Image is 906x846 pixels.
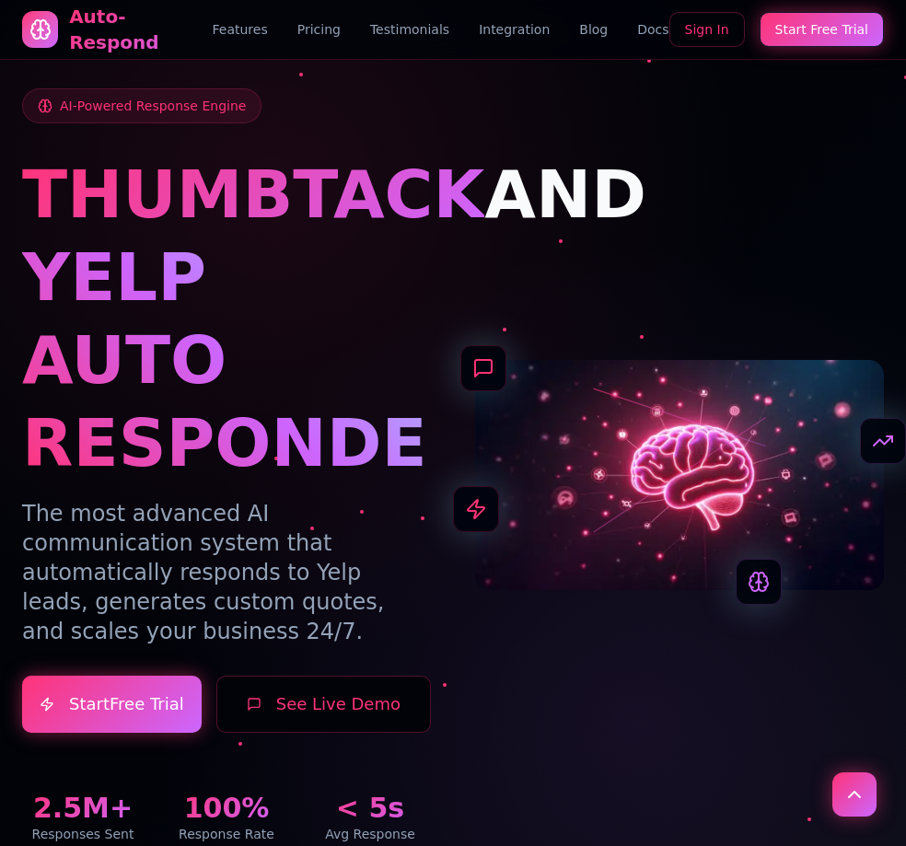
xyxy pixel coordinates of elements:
a: StartFree Trial [22,676,202,733]
div: Response Rate [166,825,287,843]
a: Integration [479,20,550,39]
p: The most advanced AI communication system that automatically responds to Yelp leads, generates cu... [22,499,431,646]
span: THUMBTACK [22,156,484,233]
a: Auto-Respond [22,4,213,55]
div: 2.5M+ [22,792,144,825]
a: Pricing [297,20,341,39]
span: AND [484,156,646,233]
button: Scroll to top [832,772,877,817]
button: See Live Demo [216,676,431,733]
div: 100% [166,792,287,825]
a: Docs [637,20,668,39]
div: Auto-Respond [69,4,212,55]
a: Testimonials [370,20,449,39]
h1: YELP AUTO RESPONDER [22,236,431,484]
a: Start Free Trial [760,12,884,47]
span: AI-Powered Response Engine [60,97,246,115]
a: Features [213,20,268,39]
a: Sign In [669,12,745,47]
img: AI Neural Network Brain [475,360,884,590]
a: Blog [579,20,608,39]
div: Responses Sent [22,825,144,843]
div: < 5s [309,792,431,825]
